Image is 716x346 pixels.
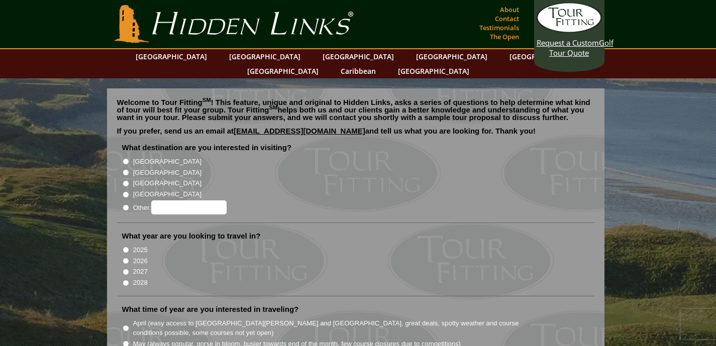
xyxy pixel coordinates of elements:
label: What time of year are you interested in traveling? [122,304,299,314]
a: [GEOGRAPHIC_DATA] [242,64,324,78]
label: April (easy access to [GEOGRAPHIC_DATA][PERSON_NAME] and [GEOGRAPHIC_DATA], great deals, spotty w... [133,318,537,338]
a: Request a CustomGolf Tour Quote [537,3,602,58]
label: 2028 [133,278,148,288]
label: What year are you looking to travel in? [122,231,261,241]
a: [GEOGRAPHIC_DATA] [131,49,212,64]
sup: SM [269,104,278,110]
p: If you prefer, send us an email at and tell us what you are looking for. Thank you! [117,127,594,142]
a: Caribbean [336,64,381,78]
a: The Open [487,30,522,44]
span: Request a Custom [537,38,599,48]
sup: SM [202,97,211,103]
label: 2026 [133,256,148,266]
a: [EMAIL_ADDRESS][DOMAIN_NAME] [234,127,365,135]
a: Contact [492,12,522,26]
p: Welcome to Tour Fitting ! This feature, unique and original to Hidden Links, asks a series of que... [117,98,594,121]
label: Other: [133,200,227,214]
label: 2025 [133,245,148,255]
a: Testimonials [477,21,522,35]
a: [GEOGRAPHIC_DATA] [411,49,492,64]
label: 2027 [133,267,148,277]
label: [GEOGRAPHIC_DATA] [133,178,201,188]
label: [GEOGRAPHIC_DATA] [133,189,201,199]
a: About [497,3,522,17]
a: [GEOGRAPHIC_DATA] [504,49,586,64]
a: [GEOGRAPHIC_DATA] [318,49,399,64]
a: [GEOGRAPHIC_DATA] [224,49,305,64]
label: [GEOGRAPHIC_DATA] [133,168,201,178]
input: Other: [151,200,227,214]
a: [GEOGRAPHIC_DATA] [393,64,474,78]
label: What destination are you interested in visiting? [122,143,292,153]
label: [GEOGRAPHIC_DATA] [133,157,201,167]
